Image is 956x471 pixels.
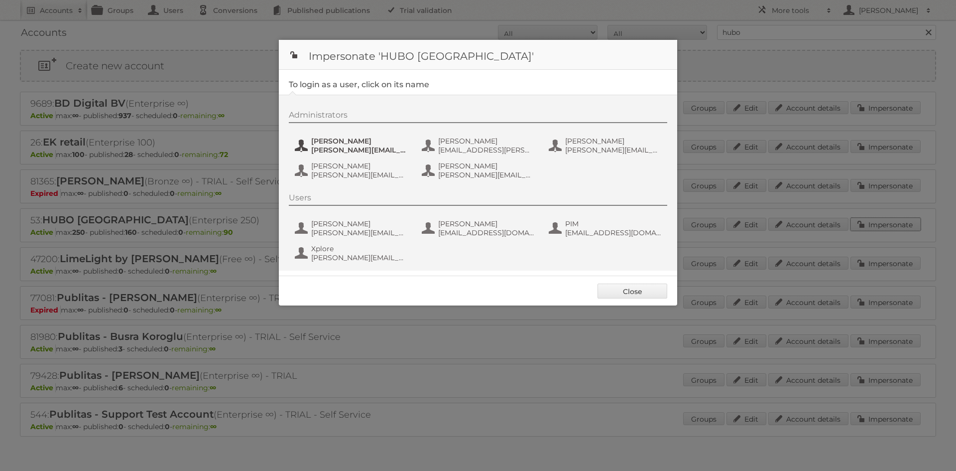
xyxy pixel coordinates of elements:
div: Users [289,193,667,206]
span: [EMAIL_ADDRESS][DOMAIN_NAME] [565,228,662,237]
button: [PERSON_NAME] [PERSON_NAME][EMAIL_ADDRESS][PERSON_NAME][DOMAIN_NAME] [548,136,665,156]
button: [PERSON_NAME] [PERSON_NAME][EMAIL_ADDRESS][PERSON_NAME][DOMAIN_NAME] [421,160,538,180]
h1: Impersonate 'HUBO [GEOGRAPHIC_DATA]' [279,40,677,70]
span: [PERSON_NAME][EMAIL_ADDRESS][DOMAIN_NAME] [311,228,408,237]
button: [PERSON_NAME] [PERSON_NAME][EMAIL_ADDRESS][DOMAIN_NAME] [294,136,411,156]
span: [PERSON_NAME] [311,219,408,228]
span: [PERSON_NAME][EMAIL_ADDRESS][PERSON_NAME][DOMAIN_NAME] [565,146,662,155]
span: Xplore [311,244,408,253]
span: [PERSON_NAME] [311,161,408,170]
span: [PERSON_NAME][EMAIL_ADDRESS][PERSON_NAME][DOMAIN_NAME] [438,170,535,179]
a: Close [597,284,667,299]
div: Administrators [289,110,667,123]
button: [PERSON_NAME] [EMAIL_ADDRESS][PERSON_NAME][DOMAIN_NAME] [421,136,538,156]
span: [PERSON_NAME][EMAIL_ADDRESS][DOMAIN_NAME] [311,170,408,179]
legend: To login as a user, click on its name [289,80,429,89]
button: [PERSON_NAME] [PERSON_NAME][EMAIL_ADDRESS][DOMAIN_NAME] [294,218,411,238]
span: [EMAIL_ADDRESS][PERSON_NAME][DOMAIN_NAME] [438,146,535,155]
span: [PERSON_NAME] [438,161,535,170]
button: Xplore [PERSON_NAME][EMAIL_ADDRESS][DOMAIN_NAME] [294,243,411,263]
span: [PERSON_NAME] [438,137,535,146]
span: [PERSON_NAME][EMAIL_ADDRESS][DOMAIN_NAME] [311,253,408,262]
span: [PERSON_NAME] [311,137,408,146]
button: [PERSON_NAME] [PERSON_NAME][EMAIL_ADDRESS][DOMAIN_NAME] [294,160,411,180]
span: [PERSON_NAME] [438,219,535,228]
button: [PERSON_NAME] [EMAIL_ADDRESS][DOMAIN_NAME] [421,218,538,238]
span: [PERSON_NAME][EMAIL_ADDRESS][DOMAIN_NAME] [311,146,408,155]
button: PIM [EMAIL_ADDRESS][DOMAIN_NAME] [548,218,665,238]
span: PIM [565,219,662,228]
span: [EMAIL_ADDRESS][DOMAIN_NAME] [438,228,535,237]
span: [PERSON_NAME] [565,137,662,146]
